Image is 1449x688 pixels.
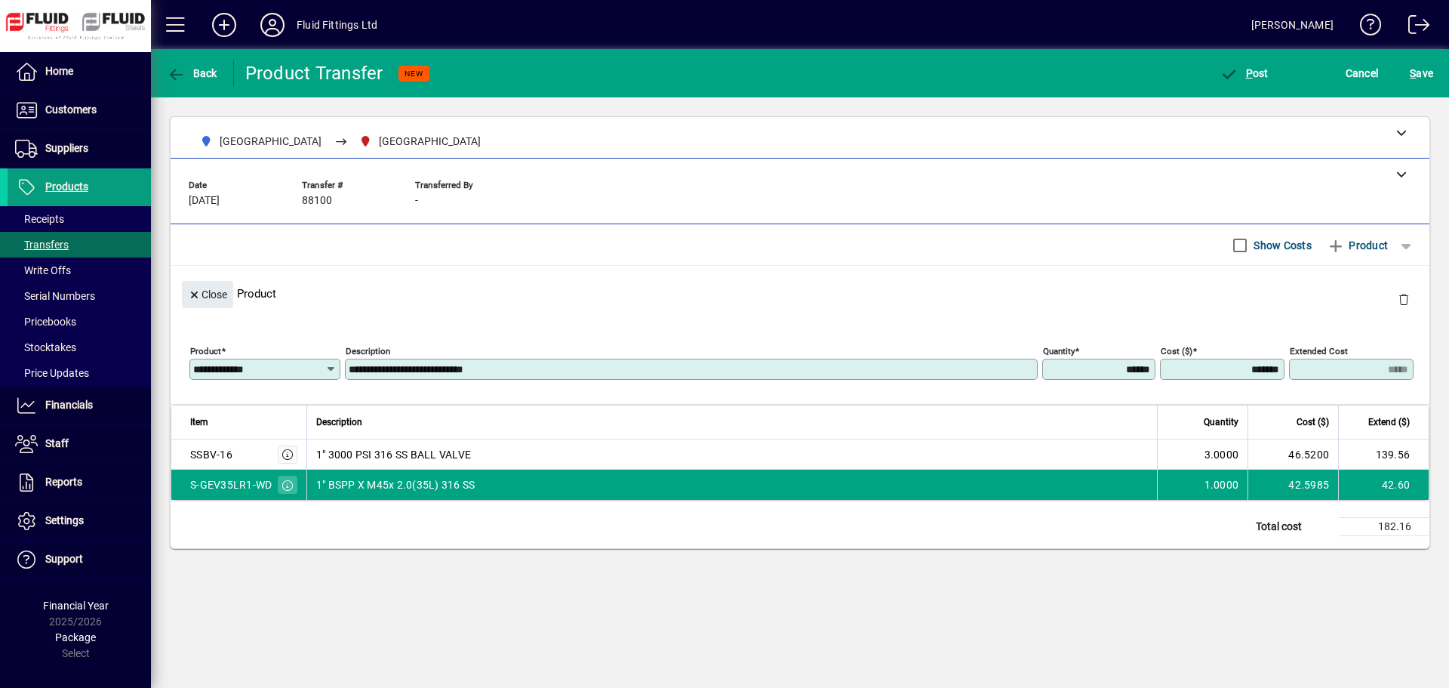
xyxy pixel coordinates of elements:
[1349,3,1382,52] a: Knowledge Base
[316,414,362,430] span: Description
[167,67,217,79] span: Back
[1247,470,1338,500] td: 42.5985
[1342,60,1383,87] button: Cancel
[1410,61,1433,85] span: ave
[1319,232,1395,259] button: Product
[1248,518,1339,536] td: Total cost
[45,514,84,526] span: Settings
[8,53,151,91] a: Home
[8,387,151,424] a: Financials
[190,477,272,492] div: S-GEV35LR1-WD
[1247,440,1338,470] td: 46.5200
[1157,440,1247,470] td: 3.0000
[45,399,93,411] span: Financials
[1368,414,1410,430] span: Extend ($)
[45,103,97,116] span: Customers
[1161,346,1192,356] mat-label: Cost ($)
[200,11,248,39] button: Add
[1251,13,1334,37] div: [PERSON_NAME]
[1386,292,1422,306] app-page-header-button: Delete
[15,316,76,328] span: Pricebooks
[8,360,151,386] a: Price Updates
[15,239,69,251] span: Transfers
[45,65,73,77] span: Home
[188,282,227,307] span: Close
[1339,518,1429,536] td: 182.16
[1246,67,1253,79] span: P
[8,258,151,283] a: Write Offs
[55,631,96,643] span: Package
[405,69,423,79] span: NEW
[1410,67,1416,79] span: S
[1220,67,1269,79] span: ost
[8,541,151,578] a: Support
[1297,414,1329,430] span: Cost ($)
[15,264,71,276] span: Write Offs
[151,60,234,87] app-page-header-button: Back
[8,309,151,335] a: Pricebooks
[45,142,88,154] span: Suppliers
[1204,414,1238,430] span: Quantity
[8,283,151,309] a: Serial Numbers
[1346,61,1379,85] span: Cancel
[43,600,109,612] span: Financial Year
[8,464,151,501] a: Reports
[45,180,88,193] span: Products
[8,335,151,360] a: Stocktakes
[1043,346,1075,356] mat-label: Quantity
[1397,3,1430,52] a: Logout
[15,367,89,379] span: Price Updates
[45,476,82,488] span: Reports
[15,290,95,302] span: Serial Numbers
[1386,281,1422,317] button: Delete
[1338,440,1429,470] td: 139.56
[8,130,151,168] a: Suppliers
[302,195,332,207] span: 88100
[15,213,64,225] span: Receipts
[45,437,69,449] span: Staff
[316,447,471,462] span: 1" 3000 PSI 316 SS BALL VALVE
[8,91,151,129] a: Customers
[182,281,233,308] button: Close
[1216,60,1272,87] button: Post
[297,13,377,37] div: Fluid Fittings Ltd
[248,11,297,39] button: Profile
[8,206,151,232] a: Receipts
[190,447,232,462] div: SSBV-16
[163,60,221,87] button: Back
[1157,470,1247,500] td: 1.0000
[1290,346,1348,356] mat-label: Extended Cost
[189,195,220,207] span: [DATE]
[8,232,151,258] a: Transfers
[346,346,390,356] mat-label: Description
[15,341,76,353] span: Stocktakes
[1338,470,1429,500] td: 42.60
[45,553,83,565] span: Support
[190,346,221,356] mat-label: Product
[8,502,151,540] a: Settings
[190,414,208,430] span: Item
[8,425,151,463] a: Staff
[171,266,1429,321] div: Product
[1251,238,1312,253] label: Show Costs
[178,287,237,301] app-page-header-button: Close
[316,477,475,492] span: 1" BSPP X M45x 2.0(35L) 316 SS
[415,195,418,207] span: -
[1327,233,1388,258] span: Product
[1406,60,1437,87] button: Save
[245,61,383,85] div: Product Transfer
